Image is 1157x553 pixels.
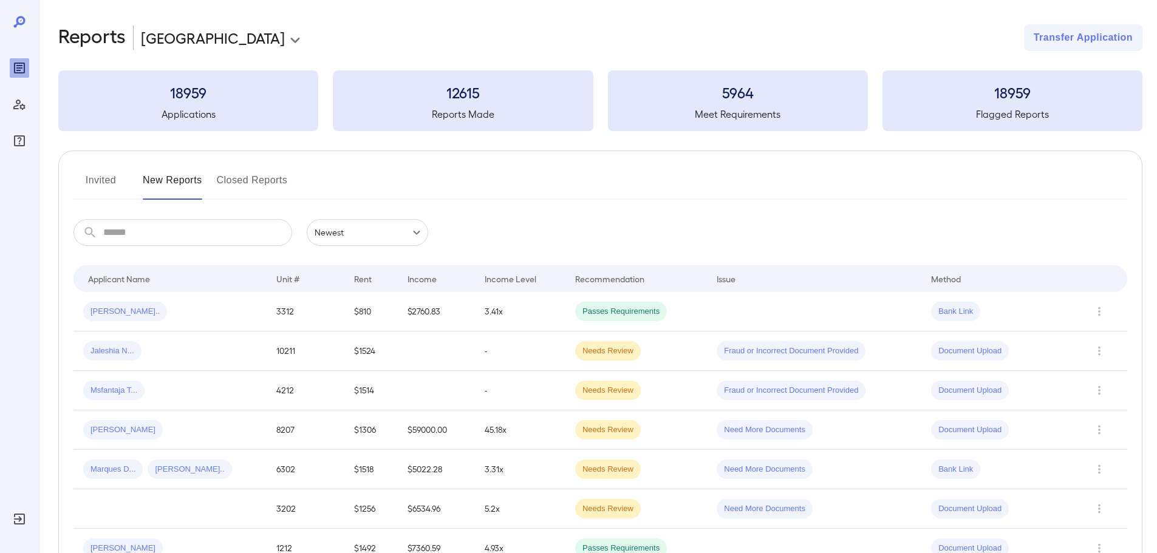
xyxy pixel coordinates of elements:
div: Applicant Name [88,271,150,286]
td: $1514 [344,371,398,410]
span: [PERSON_NAME].. [148,464,231,475]
div: Recommendation [575,271,644,286]
h5: Reports Made [333,107,593,121]
span: Need More Documents [717,464,813,475]
td: $6534.96 [398,489,475,529]
div: Log Out [10,509,29,529]
td: 4212 [267,371,344,410]
td: 3202 [267,489,344,529]
div: Manage Users [10,95,29,114]
td: 3312 [267,292,344,331]
h3: 12615 [333,83,593,102]
td: $1306 [344,410,398,450]
span: Needs Review [575,464,641,475]
span: Fraud or Incorrect Document Provided [717,345,865,357]
td: $5022.28 [398,450,475,489]
summary: 18959Applications12615Reports Made5964Meet Requirements18959Flagged Reports [58,70,1142,131]
button: Transfer Application [1024,24,1142,51]
h2: Reports [58,24,126,51]
div: Newest [307,219,428,246]
span: [PERSON_NAME] [83,424,163,436]
h3: 5964 [608,83,868,102]
button: Closed Reports [217,171,288,200]
td: 10211 [267,331,344,371]
td: - [475,331,565,371]
h3: 18959 [58,83,318,102]
span: Bank Link [931,306,980,317]
div: Rent [354,271,374,286]
span: Need More Documents [717,424,813,436]
div: Method [931,271,961,286]
button: Row Actions [1090,302,1109,321]
span: Needs Review [575,385,641,396]
td: 8207 [267,410,344,450]
button: Row Actions [1090,460,1109,479]
span: Needs Review [575,345,641,357]
td: $810 [344,292,398,331]
td: 5.2x [475,489,565,529]
h3: 18959 [882,83,1142,102]
div: FAQ [10,131,29,151]
div: Income Level [485,271,536,286]
button: New Reports [143,171,202,200]
div: Issue [717,271,736,286]
span: Document Upload [931,345,1009,357]
h5: Meet Requirements [608,107,868,121]
span: Marques D... [83,464,143,475]
button: Row Actions [1090,381,1109,400]
span: Bank Link [931,464,980,475]
button: Row Actions [1090,341,1109,361]
span: Msfantaja T... [83,385,145,396]
td: 6302 [267,450,344,489]
span: Need More Documents [717,503,813,515]
h5: Applications [58,107,318,121]
div: Unit # [276,271,299,286]
td: 3.41x [475,292,565,331]
p: [GEOGRAPHIC_DATA] [141,28,285,47]
td: - [475,371,565,410]
span: Fraud or Incorrect Document Provided [717,385,865,396]
td: 45.18x [475,410,565,450]
span: [PERSON_NAME].. [83,306,167,317]
span: Passes Requirements [575,306,667,317]
td: $1524 [344,331,398,371]
span: Jaleshia N... [83,345,142,357]
span: Document Upload [931,424,1009,436]
button: Row Actions [1090,420,1109,439]
div: Reports [10,58,29,78]
div: Income [408,271,437,286]
span: Document Upload [931,503,1009,515]
td: $2760.83 [398,292,475,331]
span: Document Upload [931,385,1009,396]
button: Row Actions [1090,499,1109,518]
button: Invited [73,171,128,200]
span: Needs Review [575,424,641,436]
td: $1518 [344,450,398,489]
h5: Flagged Reports [882,107,1142,121]
td: $1256 [344,489,398,529]
td: 3.31x [475,450,565,489]
td: $59000.00 [398,410,475,450]
span: Needs Review [575,503,641,515]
